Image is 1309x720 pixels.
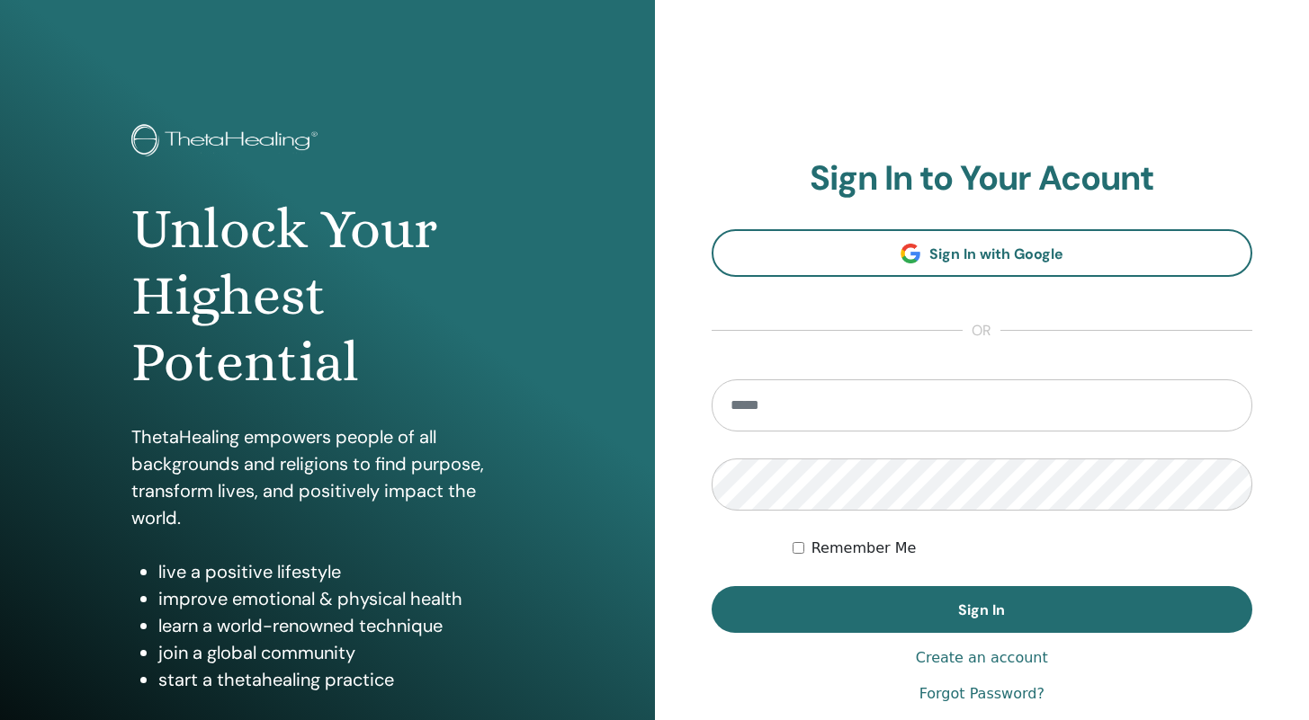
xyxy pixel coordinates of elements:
p: ThetaHealing empowers people of all backgrounds and religions to find purpose, transform lives, a... [131,423,523,531]
li: join a global community [158,639,523,666]
li: live a positive lifestyle [158,558,523,585]
li: start a thetahealing practice [158,666,523,693]
a: Forgot Password? [919,683,1045,705]
a: Sign In with Google [712,229,1253,277]
div: Keep me authenticated indefinitely or until I manually logout [793,538,1252,559]
li: learn a world-renowned technique [158,612,523,639]
h2: Sign In to Your Acount [712,158,1253,200]
h1: Unlock Your Highest Potential [131,196,523,396]
label: Remember Me [811,538,917,559]
span: Sign In [958,600,1005,619]
span: Sign In with Google [929,244,1063,263]
button: Sign In [712,586,1253,633]
span: or [963,320,1000,342]
li: improve emotional & physical health [158,585,523,612]
a: Create an account [916,647,1048,669]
